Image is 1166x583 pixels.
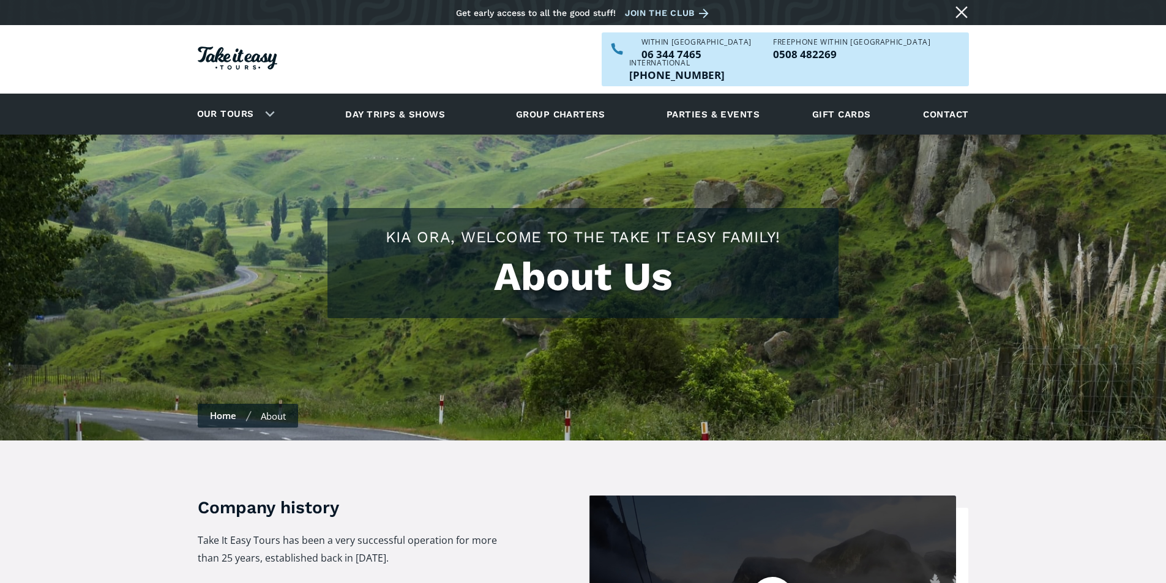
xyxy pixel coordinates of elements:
[330,97,460,131] a: Day trips & shows
[210,409,236,421] a: Home
[917,97,974,131] a: Contact
[952,2,971,22] a: Close message
[501,97,620,131] a: Group charters
[340,226,826,248] h2: Kia ora, welcome to the Take It Easy family!
[629,59,725,67] div: International
[773,49,930,59] a: Call us freephone within NZ on 0508482269
[261,410,286,422] div: About
[340,254,826,300] h1: About Us
[198,532,512,567] p: Take It Easy Tours has been a very successful operation for more than 25 years, established back ...
[198,40,277,79] a: Homepage
[456,8,616,18] div: Get early access to all the good stuff!
[198,496,512,519] h3: Company history
[641,49,752,59] p: 06 344 7465
[182,97,285,131] div: Our tours
[773,39,930,46] div: Freephone WITHIN [GEOGRAPHIC_DATA]
[198,46,277,70] img: Take it easy Tours logo
[625,6,713,21] a: Join the club
[629,70,725,80] p: [PHONE_NUMBER]
[629,70,725,80] a: Call us outside of NZ on +6463447465
[188,100,263,128] a: Our tours
[773,49,930,59] p: 0508 482269
[641,49,752,59] a: Call us within NZ on 063447465
[641,39,752,46] div: WITHIN [GEOGRAPHIC_DATA]
[806,97,877,131] a: Gift cards
[660,97,766,131] a: Parties & events
[198,404,298,428] nav: Breadcrumbs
